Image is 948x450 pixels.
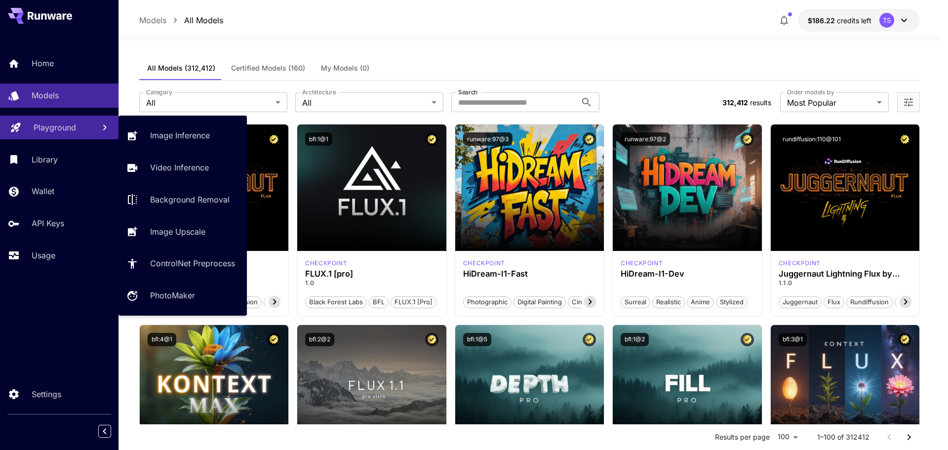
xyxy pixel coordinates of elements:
span: All [302,97,428,109]
p: Usage [32,249,55,261]
span: All Models (312,412) [147,64,215,73]
p: checkpoint [621,259,663,268]
p: Wallet [32,185,54,197]
button: Certified Model – Vetted for best performance and includes a commercial license. [425,132,438,146]
p: Playground [34,122,76,133]
p: ControlNet Preprocess [150,257,235,269]
button: Certified Model – Vetted for best performance and includes a commercial license. [267,132,280,146]
p: Library [32,154,58,165]
span: pro [264,297,281,307]
button: Certified Model – Vetted for best performance and includes a commercial license. [583,132,596,146]
button: Go to next page [899,427,919,447]
label: Category [146,88,172,96]
p: Results per page [715,432,770,442]
p: 1.0 [305,279,438,287]
h3: FLUX.1 [pro] [305,269,438,279]
label: Search [458,88,477,96]
button: bfl:2@2 [305,333,334,346]
div: fluxpro [305,259,347,268]
button: Certified Model – Vetted for best performance and includes a commercial license. [741,333,754,346]
span: flux [824,297,844,307]
div: Collapse sidebar [106,422,118,440]
span: results [750,98,771,107]
button: Certified Model – Vetted for best performance and includes a commercial license. [425,333,438,346]
div: HiDream Dev [621,259,663,268]
h3: Juggernaut Lightning Flux by RunDiffusion [779,269,912,279]
p: API Keys [32,217,64,229]
span: Realistic [653,297,684,307]
p: Video Inference [150,162,209,173]
div: HiDream Fast [463,259,505,268]
div: $186.22042 [808,15,871,26]
button: Certified Model – Vetted for best performance and includes a commercial license. [898,333,911,346]
button: Certified Model – Vetted for best performance and includes a commercial license. [898,132,911,146]
button: bfl:3@1 [779,333,807,346]
p: Models [32,89,59,101]
span: credits left [837,16,871,25]
p: Settings [32,388,61,400]
nav: breadcrumb [139,14,223,26]
span: 312,412 [722,98,748,107]
a: ControlNet Preprocess [118,251,247,276]
p: checkpoint [463,259,505,268]
span: My Models (0) [321,64,369,73]
span: $186.22 [808,16,837,25]
span: rundiffusion [847,297,892,307]
p: Background Removal [150,194,230,205]
span: Anime [687,297,713,307]
div: 100 [774,430,801,444]
p: 1–100 of 312412 [817,432,869,442]
span: Surreal [621,297,650,307]
button: bfl:4@1 [148,333,176,346]
p: Home [32,57,54,69]
p: PhotoMaker [150,289,195,301]
span: All [146,97,272,109]
a: PhotoMaker [118,284,247,308]
p: checkpoint [305,259,347,268]
p: All Models [184,14,223,26]
a: Image Inference [118,123,247,148]
span: Photographic [464,297,511,307]
span: Most Popular [787,97,873,109]
span: Black Forest Labs [306,297,366,307]
span: schnell [895,297,924,307]
button: runware:97@3 [463,132,513,146]
p: 1.1.0 [779,279,912,287]
a: Background Removal [118,188,247,212]
button: bfl:1@1 [305,132,332,146]
button: rundiffusion:110@101 [779,132,845,146]
label: Order models by [787,88,834,96]
p: Image Inference [150,129,210,141]
button: bfl:1@5 [463,333,491,346]
span: Digital Painting [514,297,565,307]
div: TS [879,13,894,28]
span: Stylized [716,297,747,307]
h3: HiDream-I1-Fast [463,269,596,279]
button: bfl:1@2 [621,333,649,346]
span: juggernaut [779,297,821,307]
button: $186.22042 [798,9,920,32]
button: Open more filters [903,96,914,109]
a: Video Inference [118,156,247,180]
button: Certified Model – Vetted for best performance and includes a commercial license. [267,333,280,346]
label: Architecture [302,88,336,96]
span: Cinematic [568,297,605,307]
span: Certified Models (160) [231,64,305,73]
p: Image Upscale [150,226,205,238]
button: Certified Model – Vetted for best performance and includes a commercial license. [741,132,754,146]
h3: HiDream-I1-Dev [621,269,754,279]
button: runware:97@2 [621,132,670,146]
button: Collapse sidebar [98,425,111,438]
button: Certified Model – Vetted for best performance and includes a commercial license. [583,333,596,346]
a: Image Upscale [118,219,247,244]
div: FLUX.1 D [779,259,821,268]
span: BFL [369,297,388,307]
p: checkpoint [779,259,821,268]
p: Models [139,14,166,26]
span: FLUX.1 [pro] [391,297,436,307]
